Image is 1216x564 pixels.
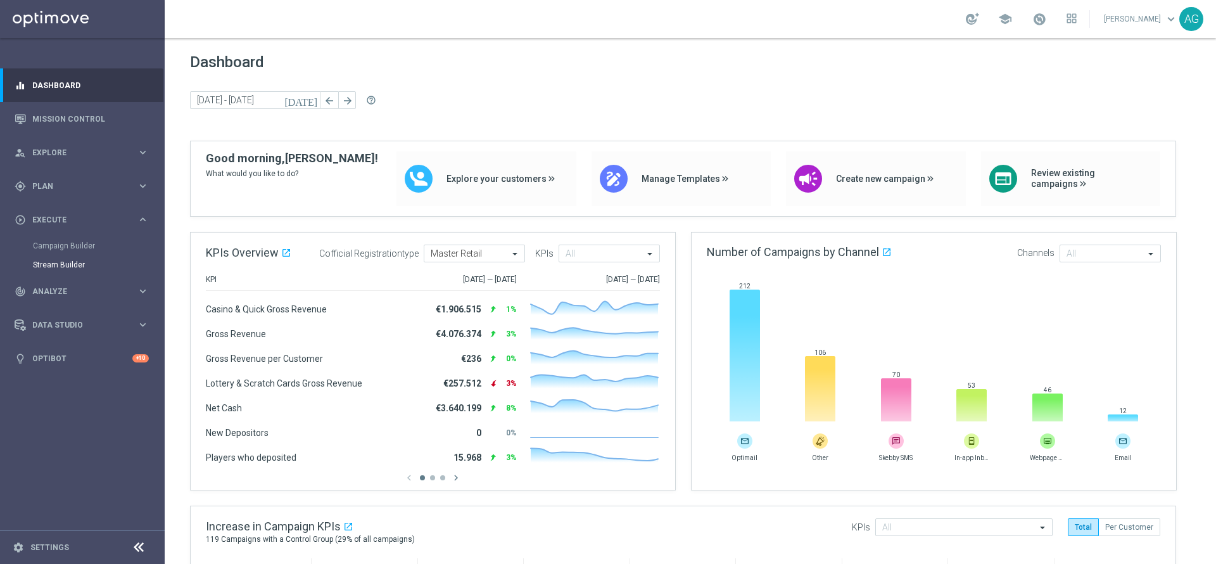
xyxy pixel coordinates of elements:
[1164,12,1178,26] span: keyboard_arrow_down
[32,149,137,157] span: Explore
[33,260,132,270] a: Stream Builder
[15,286,26,297] i: track_changes
[14,354,149,364] button: lightbulb Optibot +10
[14,181,149,191] button: gps_fixed Plan keyboard_arrow_right
[32,183,137,190] span: Plan
[33,241,132,251] a: Campaign Builder
[15,214,137,226] div: Execute
[15,147,137,158] div: Explore
[1103,10,1179,29] a: [PERSON_NAME]keyboard_arrow_down
[15,181,26,192] i: gps_fixed
[30,544,69,551] a: Settings
[137,180,149,192] i: keyboard_arrow_right
[14,320,149,330] button: Data Studio keyboard_arrow_right
[14,286,149,297] button: track_changes Analyze keyboard_arrow_right
[15,342,149,375] div: Optibot
[15,319,137,331] div: Data Studio
[15,102,149,136] div: Mission Control
[137,285,149,297] i: keyboard_arrow_right
[14,114,149,124] button: Mission Control
[33,255,163,274] div: Stream Builder
[15,68,149,102] div: Dashboard
[32,216,137,224] span: Execute
[32,321,137,329] span: Data Studio
[14,148,149,158] button: person_search Explore keyboard_arrow_right
[1179,7,1203,31] div: AG
[13,542,24,553] i: settings
[15,214,26,226] i: play_circle_outline
[137,214,149,226] i: keyboard_arrow_right
[32,342,132,375] a: Optibot
[14,215,149,225] button: play_circle_outline Execute keyboard_arrow_right
[15,80,26,91] i: equalizer
[32,288,137,295] span: Analyze
[998,12,1012,26] span: school
[33,236,163,255] div: Campaign Builder
[14,80,149,91] button: equalizer Dashboard
[137,146,149,158] i: keyboard_arrow_right
[15,286,137,297] div: Analyze
[32,102,149,136] a: Mission Control
[137,319,149,331] i: keyboard_arrow_right
[132,354,149,362] div: +10
[15,353,26,364] i: lightbulb
[15,181,137,192] div: Plan
[32,68,149,102] a: Dashboard
[15,147,26,158] i: person_search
